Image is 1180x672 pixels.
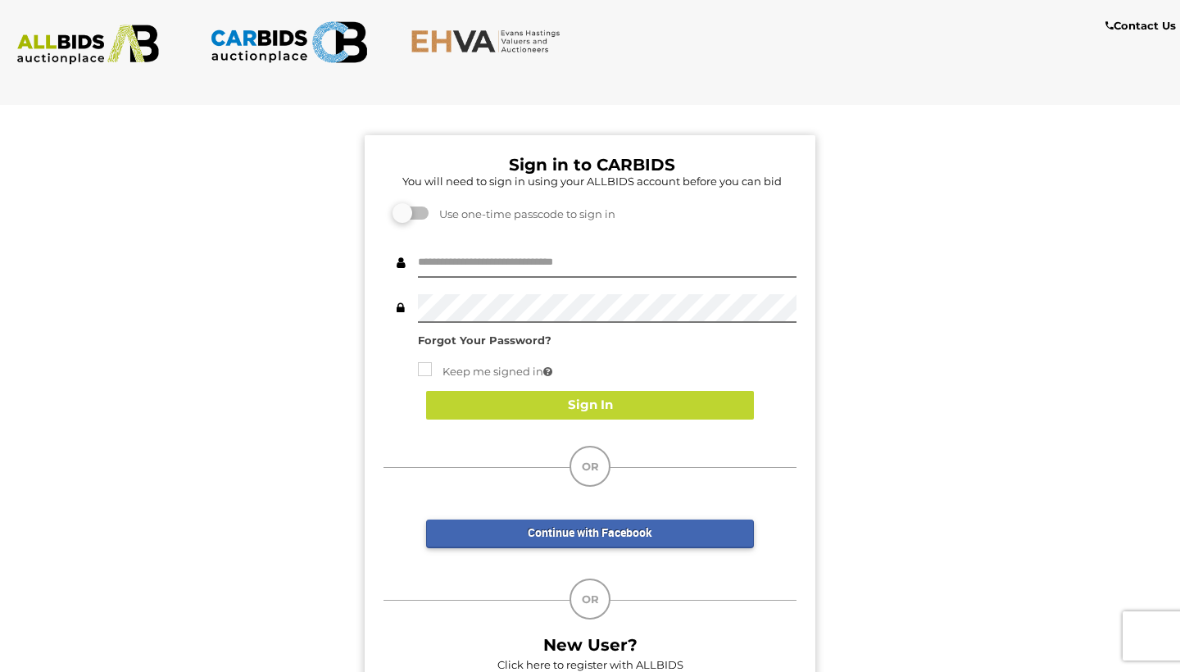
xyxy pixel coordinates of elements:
[570,579,610,620] div: OR
[509,155,675,175] b: Sign in to CARBIDS
[1105,19,1176,32] b: Contact Us
[426,520,754,548] a: Continue with Facebook
[418,362,552,381] label: Keep me signed in
[418,334,551,347] a: Forgot Your Password?
[543,635,638,655] b: New User?
[1105,16,1180,35] a: Contact Us
[210,16,369,68] img: CARBIDS.com.au
[388,175,796,187] h5: You will need to sign in using your ALLBIDS account before you can bid
[9,25,168,65] img: ALLBIDS.com.au
[426,391,754,420] button: Sign In
[411,29,570,53] img: EHVA.com.au
[497,658,683,671] a: Click here to register with ALLBIDS
[570,446,610,487] div: OR
[431,207,615,220] span: Use one-time passcode to sign in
